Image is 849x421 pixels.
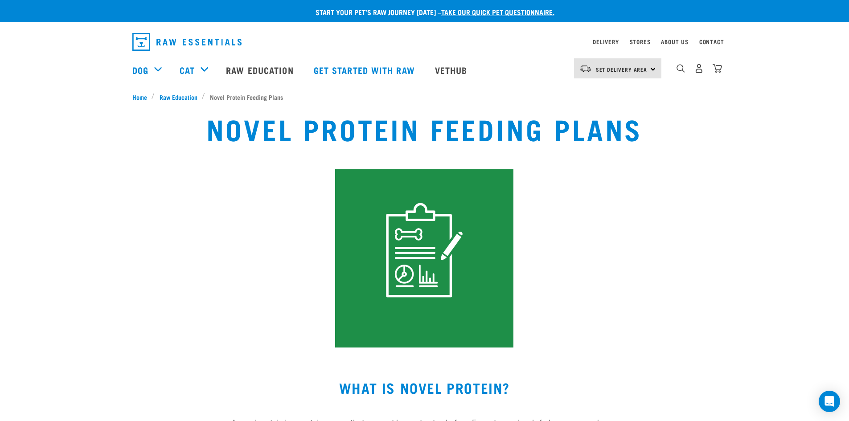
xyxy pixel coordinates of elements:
a: Raw Education [217,52,304,88]
a: Dog [132,63,148,77]
a: Get started with Raw [305,52,426,88]
a: Cat [180,63,195,77]
span: Home [132,92,147,102]
span: Raw Education [160,92,197,102]
a: Contact [699,40,724,43]
img: Instagram_Core-Brand_Wildly-Good-Nutrition-12.png [335,169,513,347]
img: Raw Essentials Logo [132,33,242,51]
img: home-icon-1@2x.png [677,64,685,73]
img: home-icon@2x.png [713,64,722,73]
a: About Us [661,40,688,43]
nav: breadcrumbs [132,92,717,102]
div: Open Intercom Messenger [819,391,840,412]
a: Vethub [426,52,479,88]
span: Set Delivery Area [596,68,648,71]
a: Delivery [593,40,619,43]
h2: WHAT IS NOVEL PROTEIN? [132,380,717,396]
a: Stores [630,40,651,43]
nav: dropdown navigation [125,29,724,54]
img: user.png [694,64,704,73]
h1: Novel Protein Feeding Plans [206,112,643,144]
a: take our quick pet questionnaire. [441,10,554,14]
a: Raw Education [155,92,202,102]
a: Home [132,92,152,102]
img: van-moving.png [579,65,591,73]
